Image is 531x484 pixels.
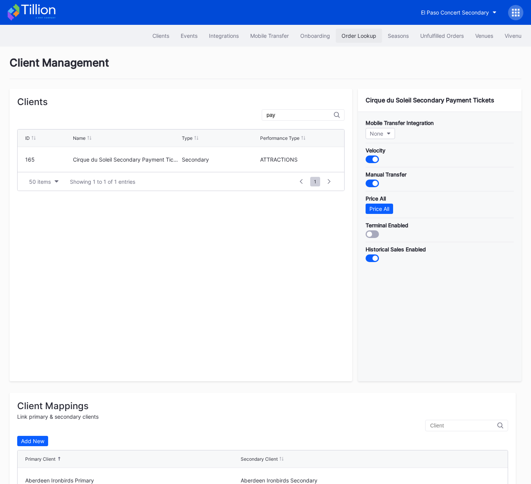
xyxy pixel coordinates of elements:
[241,456,278,462] div: Secondary Client
[25,456,55,462] div: Primary Client
[388,32,409,39] div: Seasons
[73,156,180,163] div: Cirque du Soleil Secondary Payment Tickets
[241,477,454,484] div: Aberdeen Ironbirds Secondary
[366,171,514,178] div: Manual Transfer
[310,177,320,186] span: 1
[300,32,330,39] div: Onboarding
[182,156,258,163] div: Secondary
[244,29,295,43] button: Mobile Transfer
[421,9,489,16] div: El Paso Concert Secondary
[203,29,244,43] button: Integrations
[420,32,464,39] div: Unfulfilled Orders
[21,438,44,444] div: Add New
[366,204,393,214] button: Price All
[505,32,521,39] div: Vivenu
[366,96,514,104] div: Cirque du Soleil Secondary Payment Tickets
[17,400,508,411] div: Client Mappings
[25,156,71,163] div: 165
[29,178,51,185] div: 50 items
[414,29,469,43] button: Unfulfilled Orders
[25,176,62,187] button: 50 items
[366,128,395,139] button: None
[70,178,135,185] div: Showing 1 to 1 of 1 entries
[336,29,382,43] button: Order Lookup
[430,422,497,429] input: Client
[366,246,514,253] div: Historical Sales Enabled
[469,29,499,43] button: Venues
[415,5,502,19] button: El Paso Concert Secondary
[175,29,203,43] button: Events
[152,32,169,39] div: Clients
[342,32,376,39] div: Order Lookup
[295,29,336,43] button: Onboarding
[25,135,30,141] div: ID
[182,135,193,141] div: Type
[73,135,86,141] div: Name
[10,56,521,79] div: Client Management
[250,32,289,39] div: Mobile Transfer
[147,29,175,43] button: Clients
[260,135,299,141] div: Performance Type
[181,32,198,39] div: Events
[499,29,527,43] button: Vivenu
[260,156,337,163] div: ATTRACTIONS
[209,32,239,39] div: Integrations
[475,32,493,39] div: Venues
[267,112,334,118] input: Client
[366,120,514,126] div: Mobile Transfer Integration
[370,130,383,137] div: None
[25,477,239,484] div: Aberdeen Ironbirds Primary
[17,413,508,420] div: Link primary & secondary clients
[382,29,414,43] button: Seasons
[366,222,514,228] div: Terminal Enabled
[366,195,514,202] div: Price All
[369,206,389,212] div: Price All
[17,436,48,446] button: Add New
[366,147,514,154] div: Velocity
[17,96,345,107] div: Clients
